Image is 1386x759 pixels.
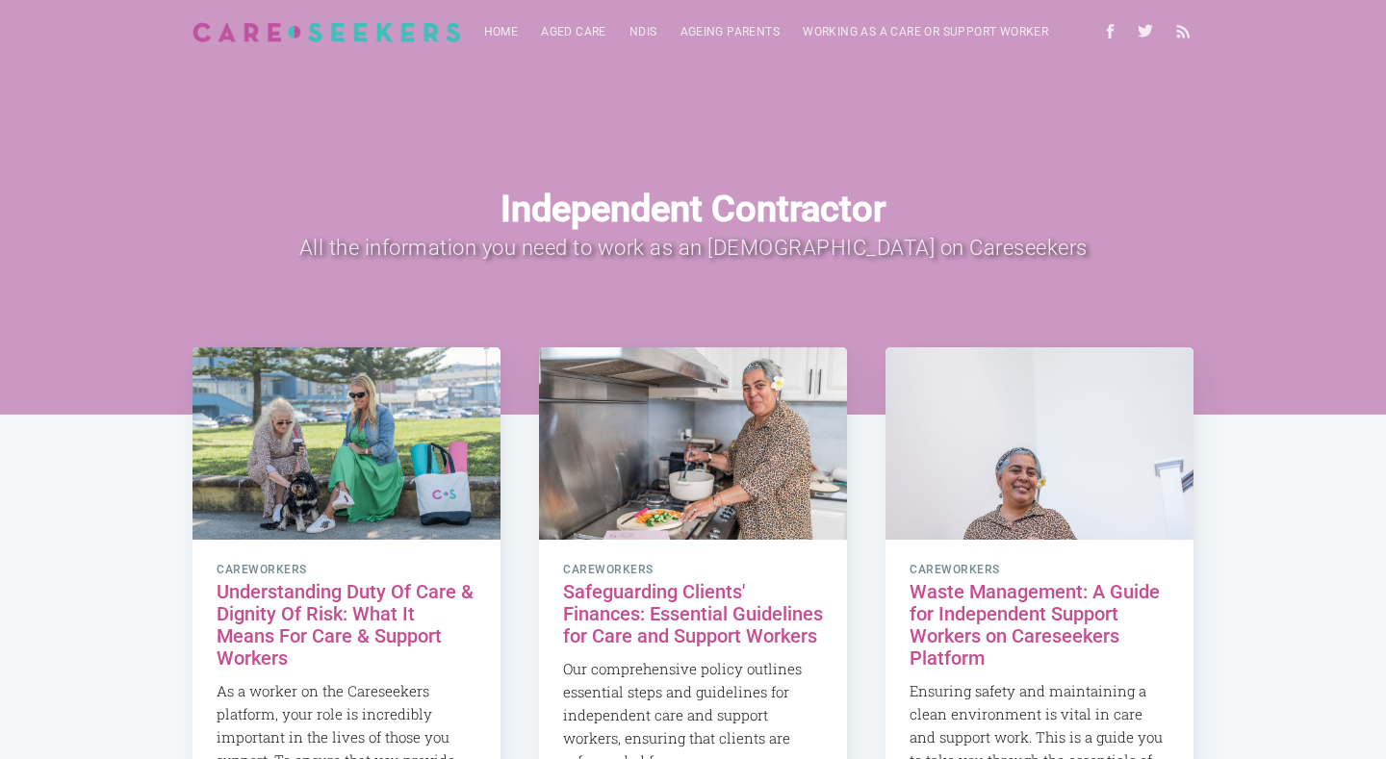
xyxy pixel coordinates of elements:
[248,189,1139,231] h1: Independent Contractor
[669,13,792,51] a: Ageing parents
[217,581,476,670] h2: Understanding Duty Of Care & Dignity Of Risk: What It Means For Care & Support Workers
[563,581,823,647] h2: Safeguarding Clients' Finances: Essential Guidelines for Care and Support Workers
[910,564,1169,577] span: careworkers
[791,13,1060,51] a: Working as a care or support worker
[618,13,669,51] a: NDIS
[217,564,476,577] span: careworkers
[563,564,823,577] span: careworkers
[192,22,461,42] img: Careseekers
[529,13,618,51] a: Aged Care
[910,581,1169,670] h2: Waste Management: A Guide for Independent Support Workers on Careseekers Platform
[248,231,1139,265] h2: All the information you need to work as an [DEMOGRAPHIC_DATA] on Careseekers
[473,13,530,51] a: Home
